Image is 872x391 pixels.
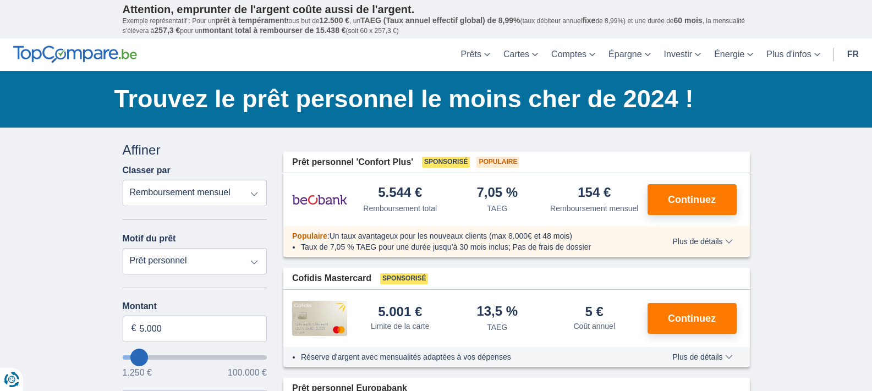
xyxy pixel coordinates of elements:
[573,321,615,332] div: Coût annuel
[155,26,180,35] span: 257,3 €
[320,16,350,25] span: 12.500 €
[476,157,519,168] span: Populaire
[648,303,737,334] button: Continuez
[13,46,137,63] img: TopCompare
[114,82,750,116] h1: Trouvez le prêt personnel le moins cher de 2024 !
[672,353,732,361] span: Plus de détails
[363,203,437,214] div: Remboursement total
[228,368,267,377] span: 100.000 €
[123,234,176,244] label: Motif du prêt
[378,186,422,201] div: 5.544 €
[657,38,708,71] a: Investir
[215,16,287,25] span: prêt à tempérament
[123,3,750,16] p: Attention, emprunter de l'argent coûte aussi de l'argent.
[292,301,347,336] img: pret personnel Cofidis CC
[371,321,430,332] div: Limite de la carte
[672,238,732,245] span: Plus de détails
[760,38,826,71] a: Plus d'infos
[283,230,649,241] div: :
[123,301,267,311] label: Montant
[668,313,716,323] span: Continuez
[476,186,518,201] div: 7,05 %
[380,273,428,284] span: Sponsorisé
[578,186,611,201] div: 154 €
[841,38,865,71] a: fr
[422,157,470,168] span: Sponsorisé
[545,38,602,71] a: Comptes
[301,241,640,252] li: Taux de 7,05 % TAEG pour une durée jusqu’à 30 mois inclus; Pas de frais de dossier
[123,355,267,360] input: wantToBorrow
[292,186,347,213] img: pret personnel Beobank
[497,38,545,71] a: Cartes
[454,38,497,71] a: Prêts
[123,141,267,159] div: Affiner
[123,16,750,36] p: Exemple représentatif : Pour un tous but de , un (taux débiteur annuel de 8,99%) et une durée de ...
[602,38,657,71] a: Épargne
[292,232,327,240] span: Populaire
[668,195,716,205] span: Continuez
[664,353,741,361] button: Plus de détails
[674,16,703,25] span: 60 mois
[360,16,520,25] span: TAEG (Taux annuel effectif global) de 8,99%
[123,166,171,175] label: Classer par
[301,351,640,362] li: Réserve d'argent avec mensualités adaptées à vos dépenses
[202,26,346,35] span: montant total à rembourser de 15.438 €
[378,305,422,318] div: 5.001 €
[487,322,507,333] div: TAEG
[123,368,152,377] span: 1.250 €
[292,156,413,169] span: Prêt personnel 'Confort Plus'
[708,38,760,71] a: Énergie
[292,272,371,285] span: Cofidis Mastercard
[582,16,595,25] span: fixe
[476,305,518,320] div: 13,5 %
[330,232,572,240] span: Un taux avantageux pour les nouveaux clients (max 8.000€ et 48 mois)
[131,322,136,335] span: €
[550,203,638,214] div: Remboursement mensuel
[585,305,604,318] div: 5 €
[648,184,737,215] button: Continuez
[664,237,741,246] button: Plus de détails
[487,203,507,214] div: TAEG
